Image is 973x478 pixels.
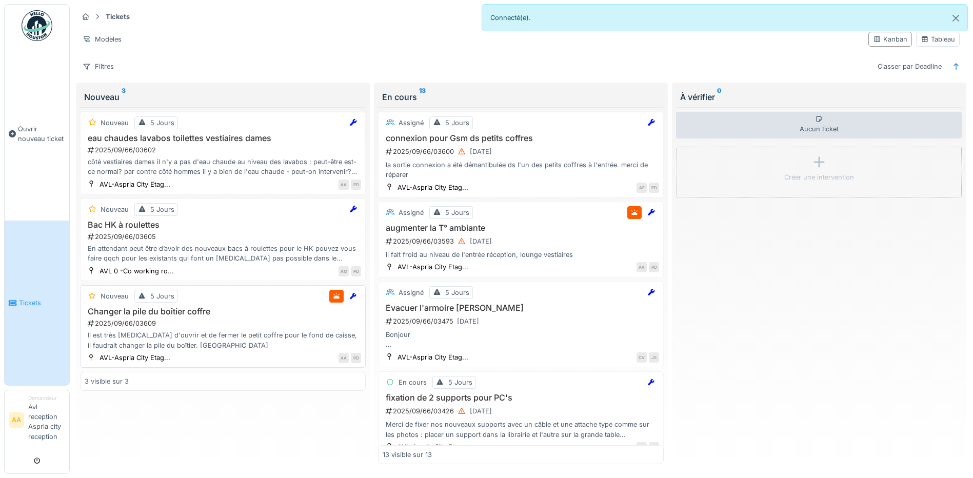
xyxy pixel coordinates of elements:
div: PD [351,353,361,363]
div: 5 Jours [150,291,174,301]
div: AA [637,262,647,272]
div: la sortie connexion a été démantibulée ds l'un des petits coffres à l'entrée. merci de réparer [383,160,659,180]
sup: 0 [717,91,722,103]
li: Avl reception Aspria city reception [28,394,65,446]
sup: 3 [122,91,126,103]
div: 2025/09/66/03605 [87,232,361,242]
div: 2025/09/66/03475 [385,315,659,328]
h3: eau chaudes lavabos toilettes vestiaires dames [85,133,361,143]
div: Nouveau [101,118,129,128]
div: Connecté(e). [482,4,968,31]
div: Kanban [873,34,907,44]
div: [DATE] [470,236,492,246]
div: Demandeur [28,394,65,402]
div: Nouveau [84,91,362,103]
div: Aucun ticket [676,112,962,138]
a: Tickets [5,221,69,385]
div: AF [637,183,647,193]
div: 2025/09/66/03602 [87,145,361,155]
button: Close [944,5,967,32]
div: Assigné [399,288,424,297]
h3: connexion pour Gsm ds petits coffres [383,133,659,143]
h3: Changer la pile du boîtier coffre [85,307,361,316]
div: Modèles [78,32,126,47]
sup: 13 [419,91,426,103]
div: 13 visible sur 13 [383,450,432,460]
img: Badge_color-CXgf-gQk.svg [22,10,52,41]
div: 2025/09/66/03593 [385,235,659,248]
div: [DATE] [457,316,479,326]
div: Merci de fixer nos nouveaux supports avec un câble et une attache type comme sur les photos : pla... [383,420,659,439]
div: Assigné [399,208,424,217]
div: Filtres [78,59,118,74]
div: 3 visible sur 3 [85,376,129,386]
h3: augmenter la T° ambiante [383,223,659,233]
li: AA [9,412,24,428]
div: 5 Jours [448,377,472,387]
div: JS [649,442,659,452]
span: Tickets [19,298,65,308]
h3: Evacuer l'armoire [PERSON_NAME] [383,303,659,313]
div: En cours [382,91,660,103]
div: En cours [399,377,427,387]
div: AM [339,266,349,276]
div: AVL-Aspria City Etag... [100,353,170,363]
div: Il est très [MEDICAL_DATA] d'ouvrir et de fermer le petit coffre pour le fond de caisse, il faudr... [85,330,361,350]
div: CV [637,352,647,363]
span: Ouvrir nouveau ticket [18,124,65,144]
div: 2025/09/66/03426 [385,405,659,417]
div: AA [339,180,349,190]
div: 5 Jours [150,205,174,214]
div: 5 Jours [150,118,174,128]
div: JS [649,352,659,363]
div: 5 Jours [445,288,469,297]
div: AVL-Aspria City Etag... [100,180,170,189]
div: [DATE] [470,147,492,156]
h3: Bac HK à roulettes [85,220,361,230]
div: À vérifier [680,91,958,103]
div: AF [637,442,647,452]
div: Nouveau [101,291,129,301]
div: PD [351,180,361,190]
div: il fait froid au niveau de l'entrée réception, lounge vestiaires [383,250,659,260]
div: AVL-Aspria City Etag... [398,183,468,192]
div: 2025/09/66/03600 [385,145,659,158]
div: 2025/09/66/03609 [87,318,361,328]
div: [DATE] [470,406,492,416]
div: AVL-Aspria City Etag... [398,352,468,362]
div: Bonjour Serait il possible d'évacuer l'armoire [GEOGRAPHIC_DATA] qui se situe en bas? Merci beauc... [383,330,659,349]
div: côté vestiaires dames il n'y a pas d'eau chaude au niveau des lavabos : peut-être est-ce normal? ... [85,157,361,176]
div: PD [649,183,659,193]
div: PD [351,266,361,276]
div: AVL-Aspria City Etag... [398,262,468,272]
strong: Tickets [102,12,134,22]
div: Classer par Deadline [873,59,946,74]
a: AA DemandeurAvl reception Aspria city reception [9,394,65,448]
h3: fixation de 2 supports pour PC's [383,393,659,403]
div: AA [339,353,349,363]
div: 5 Jours [445,118,469,128]
a: Ouvrir nouveau ticket [5,47,69,221]
div: Tableau [921,34,955,44]
div: AVL-Aspria City Etag... [398,442,468,452]
div: 5 Jours [445,208,469,217]
div: Nouveau [101,205,129,214]
div: Assigné [399,118,424,128]
div: En attendant peut être d’avoir des nouveaux bacs à roulettes pour le HK pouvez vous faire qqch po... [85,244,361,263]
div: Créer une intervention [784,172,854,182]
div: PD [649,262,659,272]
div: AVL 0 -Co working ro... [100,266,174,276]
